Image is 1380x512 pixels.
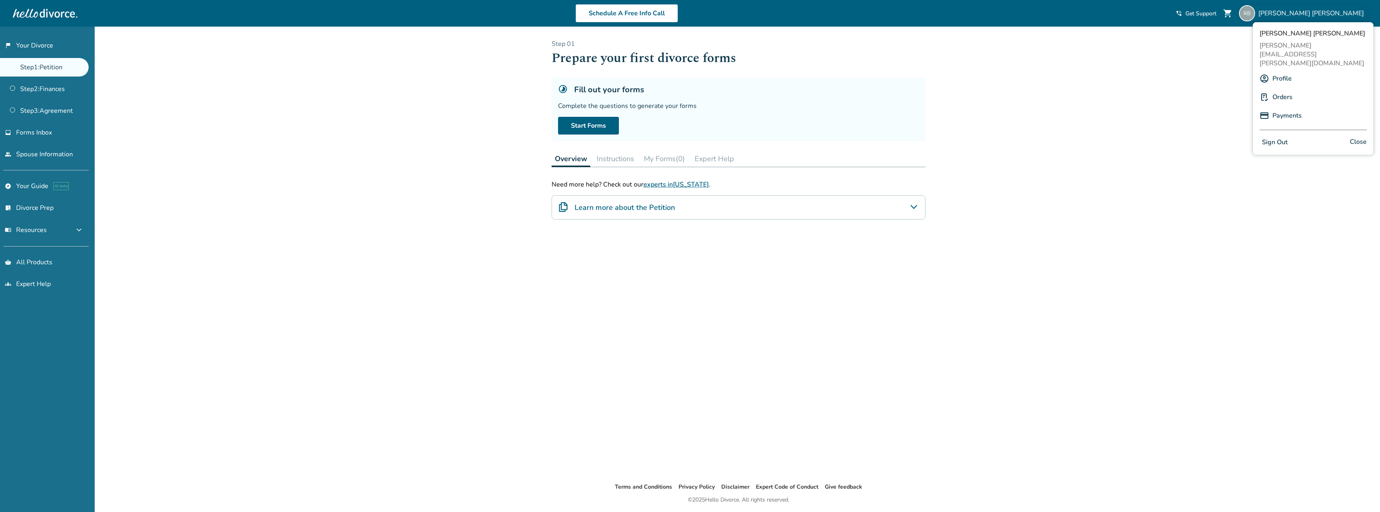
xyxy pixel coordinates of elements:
span: shopping_basket [5,259,11,265]
li: Disclaimer [721,482,749,492]
div: © 2025 Hello Divorce. All rights reserved. [688,495,789,505]
span: [PERSON_NAME][EMAIL_ADDRESS][PERSON_NAME][DOMAIN_NAME] [1260,41,1367,68]
h4: Learn more about the Petition [575,202,675,213]
a: Payments [1272,108,1302,123]
a: Terms and Conditions [615,483,672,491]
span: phone_in_talk [1176,10,1182,17]
a: Expert Code of Conduct [756,483,818,491]
span: [PERSON_NAME] [PERSON_NAME] [1258,9,1367,18]
img: P [1260,92,1269,102]
p: Need more help? Check out our . [552,180,926,189]
span: list_alt_check [5,205,11,211]
img: A [1260,74,1269,83]
a: Profile [1272,71,1292,86]
span: shopping_cart [1223,8,1233,18]
button: Sign Out [1260,137,1290,148]
span: AI beta [53,182,69,190]
span: expand_more [74,225,84,235]
button: Instructions [594,151,637,167]
span: [PERSON_NAME] [PERSON_NAME] [1260,29,1367,38]
span: flag_2 [5,42,11,49]
li: Give feedback [825,482,862,492]
div: Learn more about the Petition [552,195,926,220]
p: Step 0 1 [552,39,926,48]
span: menu_book [5,227,11,233]
button: Expert Help [691,151,737,167]
a: phone_in_talkGet Support [1176,10,1216,17]
span: Forms Inbox [16,128,52,137]
a: Schedule A Free Info Call [575,4,678,23]
h1: Prepare your first divorce forms [552,48,926,68]
a: Privacy Policy [679,483,715,491]
span: explore [5,183,11,189]
button: My Forms(0) [641,151,688,167]
h5: Fill out your forms [574,84,644,95]
a: Orders [1272,89,1293,105]
span: Get Support [1185,10,1216,17]
img: Learn more about the Petition [558,202,568,212]
img: rajashekar.billapati@aptiv.com [1239,5,1255,21]
span: Resources [5,226,47,234]
iframe: Chat Widget [1340,473,1380,512]
a: experts in[US_STATE] [643,180,709,189]
div: Complete the questions to generate your forms [558,102,919,110]
span: groups [5,281,11,287]
span: Close [1350,137,1367,148]
span: inbox [5,129,11,136]
img: P [1260,111,1269,120]
a: Start Forms [558,117,619,135]
span: people [5,151,11,158]
button: Overview [552,151,590,167]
